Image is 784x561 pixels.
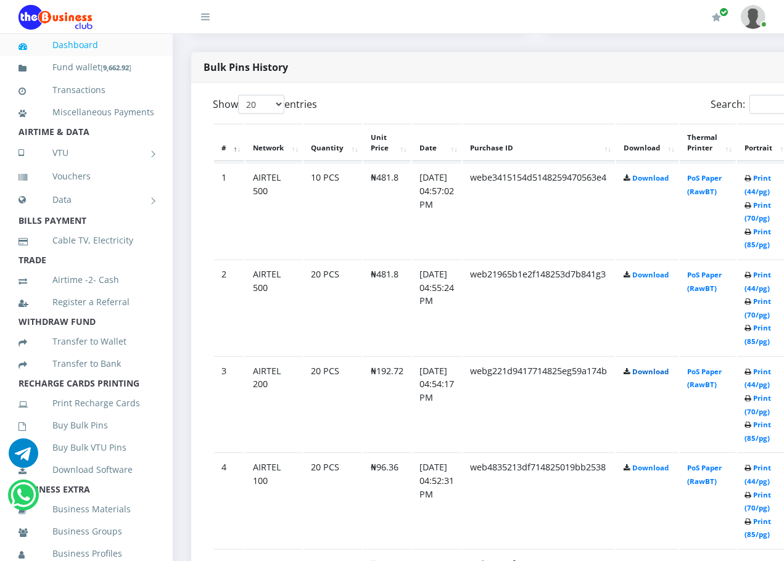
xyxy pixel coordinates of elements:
[19,184,154,215] a: Data
[19,53,154,82] a: Fund wallet[9,662.92]
[19,162,154,190] a: Vouchers
[246,452,302,548] td: AIRTEL 100
[19,226,154,255] a: Cable TV, Electricity
[214,163,244,258] td: 1
[463,356,615,452] td: webg221d9417714825eg59a174b
[687,173,722,196] a: PoS Paper (RawBT)
[616,124,679,162] th: Download: activate to sort column ascending
[214,260,244,355] td: 2
[412,452,461,548] td: [DATE] 04:52:31 PM
[19,350,154,378] a: Transfer to Bank
[214,452,244,548] td: 4
[745,463,771,486] a: Print (44/pg)
[238,95,284,114] select: Showentries
[19,288,154,316] a: Register a Referral
[214,124,244,162] th: #: activate to sort column descending
[10,489,36,510] a: Chat for support
[101,63,131,72] small: [ ]
[246,260,302,355] td: AIRTEL 500
[363,163,411,258] td: ₦481.8
[204,60,288,74] strong: Bulk Pins History
[712,12,721,22] i: Renew/Upgrade Subscription
[632,367,669,376] a: Download
[303,356,362,452] td: 20 PCS
[745,227,771,250] a: Print (85/pg)
[745,490,771,513] a: Print (70/pg)
[19,495,154,523] a: Business Materials
[741,5,765,29] img: User
[19,98,154,126] a: Miscellaneous Payments
[687,463,722,486] a: PoS Paper (RawBT)
[745,367,771,390] a: Print (44/pg)
[303,163,362,258] td: 10 PCS
[19,517,154,546] a: Business Groups
[463,163,615,258] td: webe3415154d5148259470563e4
[19,389,154,417] a: Print Recharge Cards
[412,260,461,355] td: [DATE] 04:55:24 PM
[463,260,615,355] td: web21965b1e2f148253d7b841g3
[719,7,728,17] span: Renew/Upgrade Subscription
[745,173,771,196] a: Print (44/pg)
[463,124,615,162] th: Purchase ID: activate to sort column ascending
[745,297,771,319] a: Print (70/pg)
[363,124,411,162] th: Unit Price: activate to sort column ascending
[632,463,669,472] a: Download
[412,163,461,258] td: [DATE] 04:57:02 PM
[745,393,771,416] a: Print (70/pg)
[363,452,411,548] td: ₦96.36
[412,356,461,452] td: [DATE] 04:54:17 PM
[19,456,154,484] a: Download Software
[9,448,38,468] a: Chat for support
[303,124,362,162] th: Quantity: activate to sort column ascending
[363,356,411,452] td: ₦192.72
[19,31,154,59] a: Dashboard
[632,173,669,182] a: Download
[19,327,154,356] a: Transfer to Wallet
[303,452,362,548] td: 20 PCS
[745,270,771,293] a: Print (44/pg)
[463,452,615,548] td: web4835213df714825019bb2538
[19,411,154,440] a: Buy Bulk Pins
[632,270,669,279] a: Download
[19,76,154,104] a: Transactions
[303,260,362,355] td: 20 PCS
[213,95,317,114] label: Show entries
[19,433,154,462] a: Buy Bulk VTU Pins
[214,356,244,452] td: 3
[246,356,302,452] td: AIRTEL 200
[745,517,771,539] a: Print (85/pg)
[680,124,736,162] th: Thermal Printer: activate to sort column ascending
[19,137,154,168] a: VTU
[745,323,771,346] a: Print (85/pg)
[246,163,302,258] td: AIRTEL 500
[745,200,771,223] a: Print (70/pg)
[246,124,302,162] th: Network: activate to sort column ascending
[19,266,154,294] a: Airtime -2- Cash
[687,367,722,390] a: PoS Paper (RawBT)
[19,5,93,30] img: Logo
[687,270,722,293] a: PoS Paper (RawBT)
[103,63,129,72] b: 9,662.92
[412,124,461,162] th: Date: activate to sort column ascending
[363,260,411,355] td: ₦481.8
[745,420,771,443] a: Print (85/pg)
